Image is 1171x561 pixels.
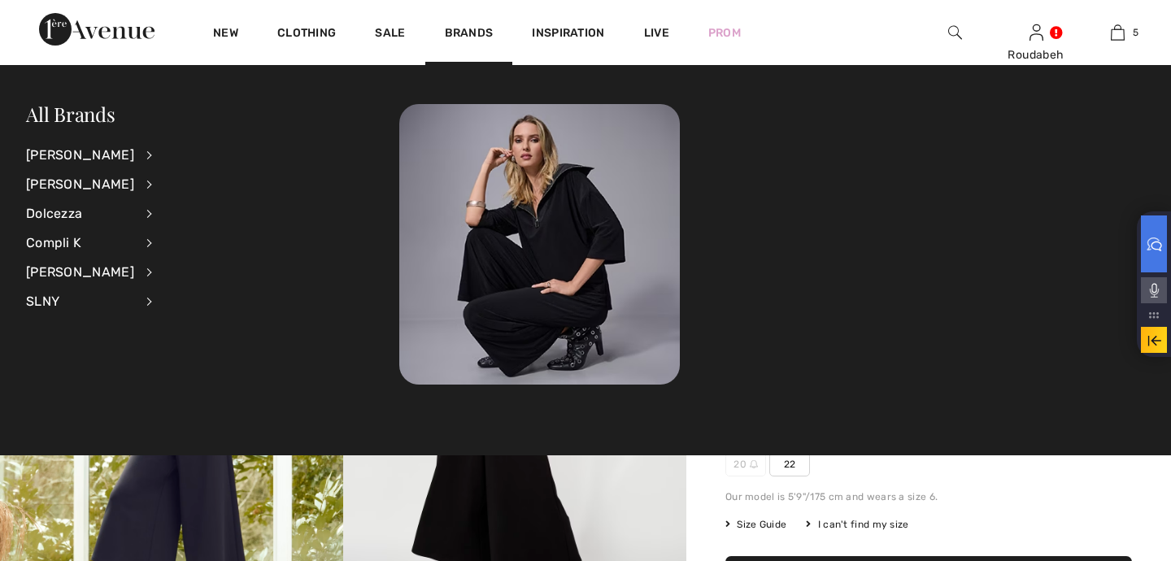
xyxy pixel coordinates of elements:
div: [PERSON_NAME] [26,258,134,287]
a: All Brands [26,101,115,127]
div: I can't find my size [806,517,908,532]
img: ring-m.svg [750,460,758,468]
a: Brands [445,26,494,43]
img: search the website [948,23,962,42]
a: Live [644,24,669,41]
div: [PERSON_NAME] [26,141,134,170]
a: 5 [1077,23,1157,42]
span: 22 [769,452,810,476]
img: My Bag [1111,23,1125,42]
img: 1ère Avenue [39,13,155,46]
a: Clothing [277,26,336,43]
div: Roudabeh [996,46,1076,63]
div: Our model is 5'9"/175 cm and wears a size 6. [725,489,1132,504]
span: Size Guide [725,517,786,532]
div: [PERSON_NAME] [26,170,134,199]
a: Sign In [1030,24,1043,40]
span: Inspiration [532,26,604,43]
a: Prom [708,24,741,41]
span: 5 [1133,25,1138,40]
a: Sale [375,26,405,43]
span: 20 [725,452,766,476]
div: Dolcezza [26,199,134,228]
iframe: Opens a widget where you can find more information [1066,439,1155,480]
a: New [213,26,238,43]
div: SLNY [26,287,134,316]
img: 250825112723_baf80837c6fd5.jpg [399,104,680,385]
img: My Info [1030,23,1043,42]
div: Compli K [26,228,134,258]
